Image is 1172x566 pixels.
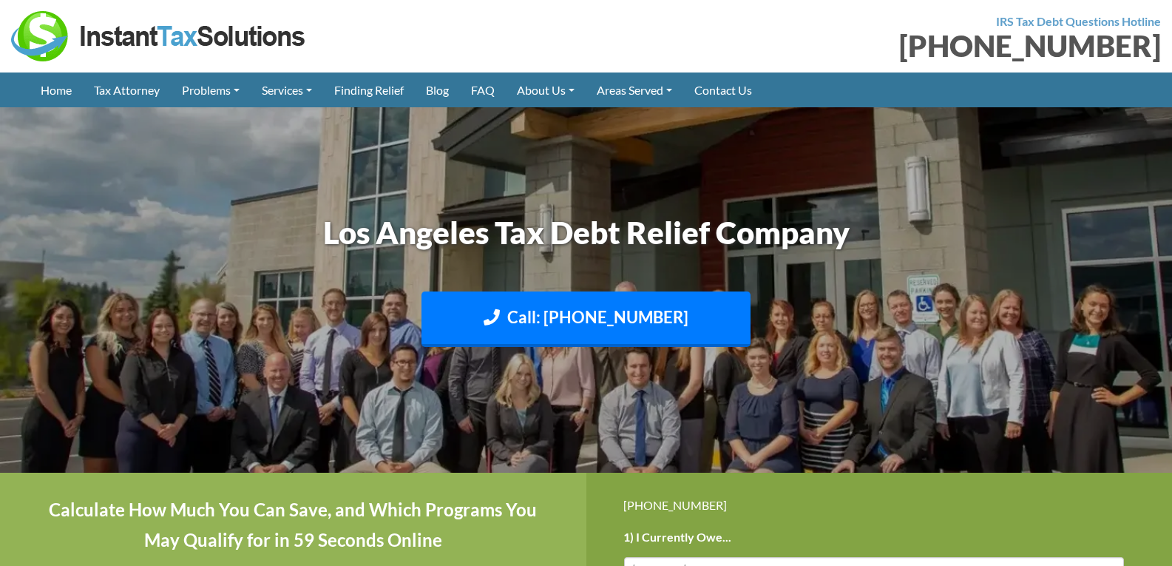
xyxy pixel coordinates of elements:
[37,495,549,556] h4: Calculate How Much You Can Save, and Which Programs You May Qualify for in 59 Seconds Online
[597,31,1162,61] div: [PHONE_NUMBER]
[323,73,415,107] a: Finding Relief
[30,73,83,107] a: Home
[171,73,251,107] a: Problems
[421,292,751,347] a: Call: [PHONE_NUMBER]
[623,495,1136,515] div: [PHONE_NUMBER]
[83,73,171,107] a: Tax Attorney
[996,14,1161,28] strong: IRS Tax Debt Questions Hotline
[460,73,506,107] a: FAQ
[683,73,763,107] a: Contact Us
[11,27,307,41] a: Instant Tax Solutions Logo
[623,530,731,545] label: 1) I Currently Owe...
[415,73,460,107] a: Blog
[176,211,997,255] h1: Los Angeles Tax Debt Relief Company
[506,73,586,107] a: About Us
[11,11,307,61] img: Instant Tax Solutions Logo
[251,73,323,107] a: Services
[586,73,683,107] a: Areas Served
